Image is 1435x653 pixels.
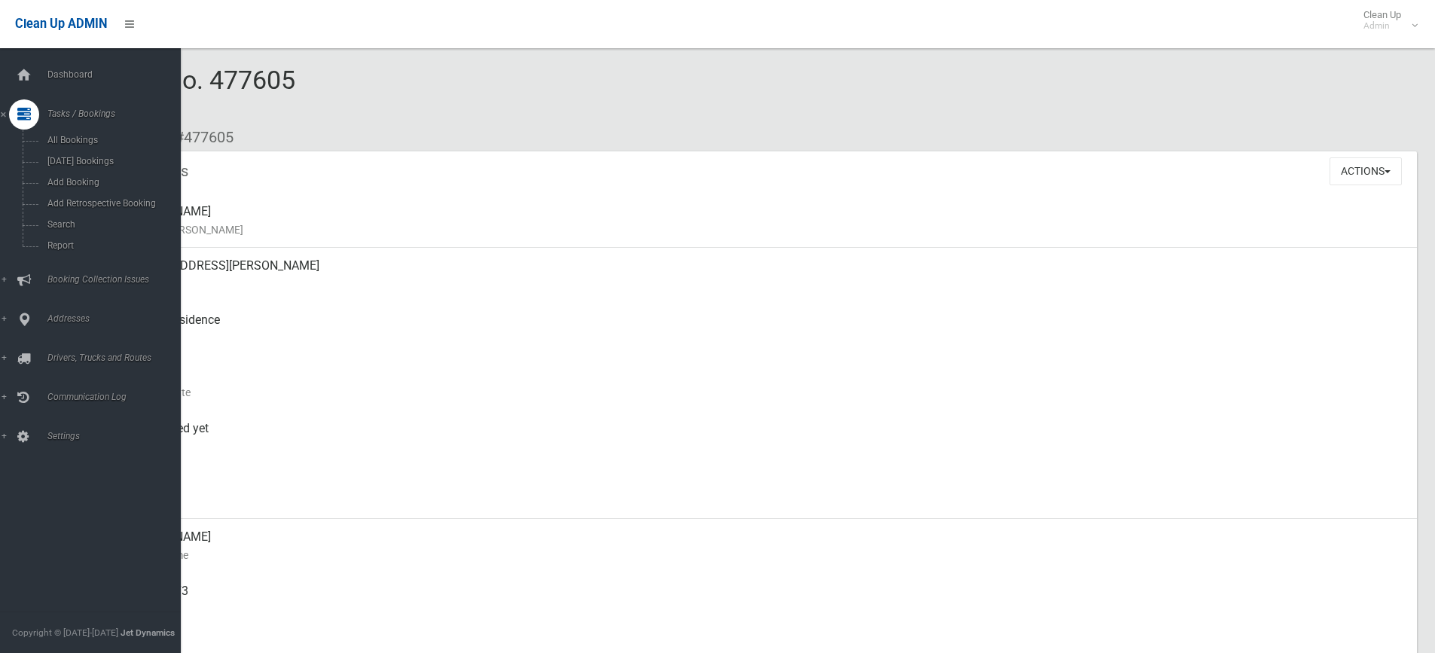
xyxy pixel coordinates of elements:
div: [STREET_ADDRESS][PERSON_NAME] [121,248,1405,302]
div: 0418408173 [121,573,1405,627]
small: Collected At [121,438,1405,456]
small: Name of [PERSON_NAME] [121,221,1405,239]
small: Zone [121,492,1405,510]
small: Collection Date [121,383,1405,401]
div: Not collected yet [121,410,1405,465]
span: Drivers, Trucks and Routes [43,352,192,363]
small: Mobile [121,600,1405,618]
span: Report [43,240,179,251]
span: Addresses [43,313,192,324]
small: Contact Name [121,546,1405,564]
span: Copyright © [DATE]-[DATE] [12,627,118,638]
small: Admin [1363,20,1401,32]
strong: Jet Dynamics [121,627,175,638]
span: Communication Log [43,392,192,402]
span: Add Booking [43,177,179,188]
li: #477605 [164,124,234,151]
span: All Bookings [43,135,179,145]
small: Pickup Point [121,329,1405,347]
span: Booking Collection Issues [43,274,192,285]
div: [PERSON_NAME] [121,519,1405,573]
span: Tasks / Bookings [43,108,192,119]
div: Front of Residence [121,302,1405,356]
div: [DATE] [121,356,1405,410]
span: Settings [43,431,192,441]
div: [DATE] [121,465,1405,519]
div: [PERSON_NAME] [121,194,1405,248]
button: Actions [1330,157,1402,185]
span: [DATE] Bookings [43,156,179,166]
span: Booking No. 477605 [66,65,295,124]
span: Clean Up ADMIN [15,17,107,31]
span: Dashboard [43,69,192,80]
span: Search [43,219,179,230]
span: Clean Up [1356,9,1416,32]
small: Address [121,275,1405,293]
span: Add Retrospective Booking [43,198,179,209]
